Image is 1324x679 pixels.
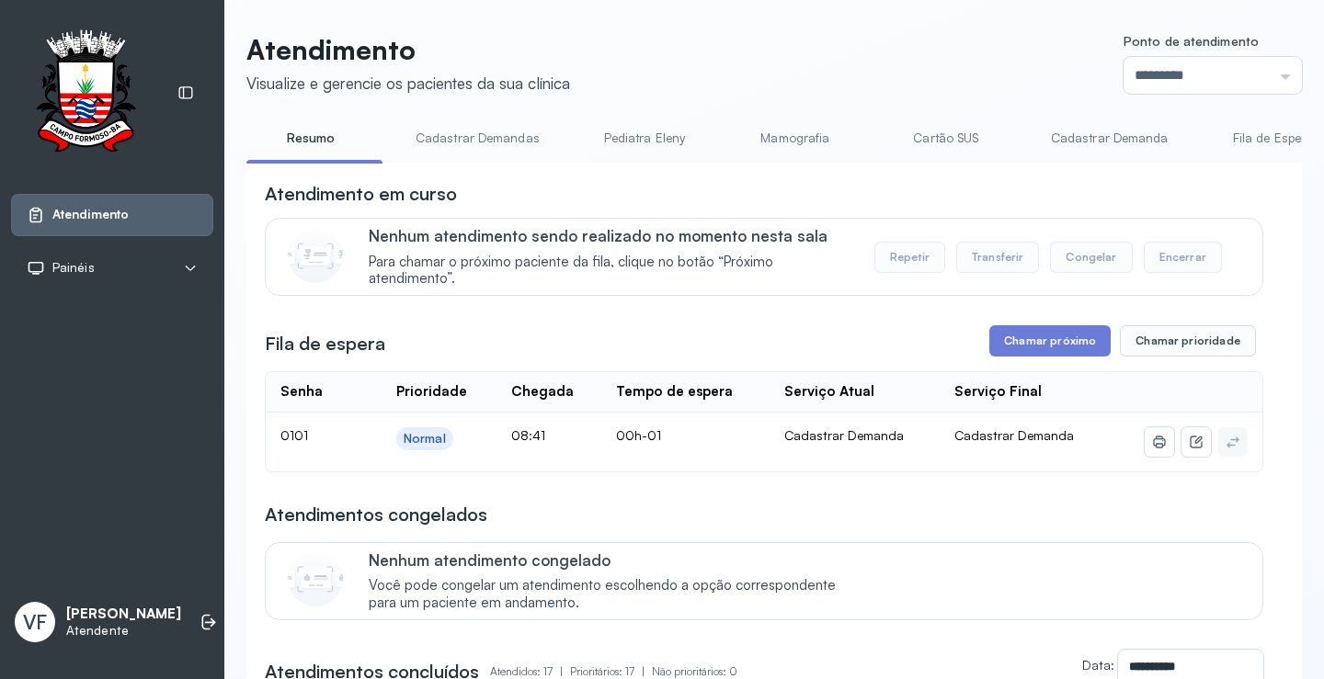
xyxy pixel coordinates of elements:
div: Normal [404,431,446,447]
span: 0101 [280,427,308,443]
span: Cadastrar Demanda [954,427,1074,443]
a: Cartão SUS [882,123,1010,153]
h3: Atendimento em curso [265,181,457,207]
div: Serviço Final [954,383,1042,401]
p: [PERSON_NAME] [66,605,181,623]
p: Atendente [66,623,181,639]
span: Você pode congelar um atendimento escolhendo a opção correspondente para um paciente em andamento. [369,577,855,612]
div: Prioridade [396,383,467,401]
img: Imagem de CalloutCard [288,551,343,606]
div: Cadastrar Demanda [784,427,926,444]
h3: Atendimentos congelados [265,502,487,527]
a: Cadastrar Demanda [1033,123,1187,153]
span: | [560,664,563,678]
a: Mamografia [731,123,860,153]
div: Tempo de espera [616,383,733,401]
span: Ponto de atendimento [1124,33,1259,49]
a: Atendimento [27,206,198,224]
div: Visualize e gerencie os pacientes da sua clínica [246,74,570,93]
a: Pediatra Eleny [580,123,709,153]
button: Chamar próximo [989,325,1111,356]
span: Painéis [52,260,95,276]
span: Para chamar o próximo paciente da fila, clique no botão “Próximo atendimento”. [369,254,855,289]
h3: Fila de espera [265,331,385,356]
span: | [642,664,645,678]
button: Encerrar [1144,242,1222,273]
a: Cadastrar Demandas [397,123,558,153]
img: Imagem de CalloutCard [288,228,343,283]
div: Serviço Atual [784,383,874,401]
button: Chamar prioridade [1120,325,1256,356]
a: Resumo [246,123,375,153]
p: Nenhum atendimento congelado [369,550,855,570]
span: 08:41 [511,427,545,443]
label: Data: [1082,657,1114,673]
span: Atendimento [52,207,129,222]
p: Nenhum atendimento sendo realizado no momento nesta sala [369,226,855,245]
button: Transferir [956,242,1040,273]
img: Logotipo do estabelecimento [19,29,152,157]
p: Atendimento [246,33,570,66]
div: Chegada [511,383,574,401]
button: Congelar [1050,242,1132,273]
button: Repetir [874,242,945,273]
div: Senha [280,383,323,401]
span: 00h-01 [616,427,661,443]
